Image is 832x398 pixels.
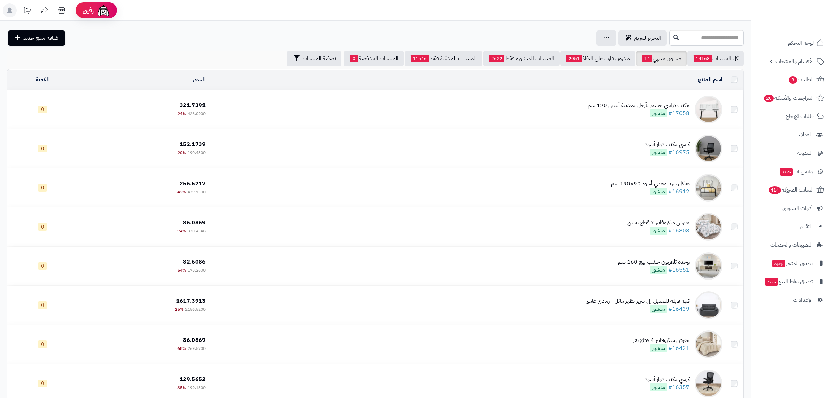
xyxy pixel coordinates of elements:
[344,51,404,66] a: المنتجات المخفضة0
[588,101,690,109] div: مكتب دراسي خشبي بأرجل معدنية أبيض 120 سم
[177,110,186,117] span: 24%
[38,262,47,270] span: 0
[36,76,50,84] a: الكمية
[489,55,504,62] span: 2622
[668,344,690,352] a: #16421
[23,34,60,42] span: اضافة منتج جديد
[650,149,667,156] span: منشور
[180,101,206,109] span: 321.7391
[755,90,828,106] a: المراجعات والأسئلة20
[650,305,667,313] span: منشور
[188,150,206,156] span: 190.4300
[755,145,828,161] a: المدونة
[755,292,828,308] a: الإعدادات
[38,145,47,152] span: 0
[755,163,828,180] a: وآتس آبجديد
[755,71,828,88] a: الطلبات3
[566,55,582,62] span: 2051
[650,344,667,352] span: منشور
[405,51,482,66] a: المنتجات المخفية فقط11546
[83,6,94,15] span: رفيق
[650,266,667,274] span: منشور
[611,180,690,188] div: هيكل سرير معدني أسود 90×190 سم
[177,384,186,391] span: 35%
[755,200,828,216] a: أدوات التسويق
[668,187,690,196] a: #16912
[650,383,667,391] span: منشور
[782,203,813,213] span: أدوات التسويق
[668,109,690,117] a: #17058
[797,148,813,158] span: المدونة
[650,109,667,117] span: منشور
[8,30,65,46] a: اضافة منتج جديد
[411,55,429,62] span: 11546
[788,38,814,48] span: لوحة التحكم
[695,252,722,280] img: وحدة تلفزيون خشب بيج 160 سم
[287,51,341,66] button: تصفية المنتجات
[642,55,652,62] span: 14
[668,266,690,274] a: #16551
[180,179,206,188] span: 256.5217
[793,295,813,305] span: الإعدادات
[176,297,206,305] span: 1617.3913
[768,185,814,195] span: السلات المتروكة
[755,273,828,290] a: تطبيق نقاط البيعجديد
[770,240,813,250] span: التطبيقات والخدمات
[695,370,722,397] img: كرسي مكتب دوار أسود
[668,148,690,157] a: #16975
[180,375,206,383] span: 129.5652
[38,223,47,231] span: 0
[185,306,206,312] span: 2156.5200
[765,278,778,286] span: جديد
[483,51,560,66] a: المنتجات المنشورة فقط2622
[188,110,206,117] span: 426.0900
[698,76,722,84] a: اسم المنتج
[183,336,206,344] span: 86.0869
[687,51,744,66] a: كل المنتجات14168
[668,227,690,235] a: #16808
[755,218,828,235] a: التقارير
[799,130,813,140] span: العملاء
[772,260,785,267] span: جديد
[586,297,690,305] div: كنبة قابلة للتعديل إلى سرير بظهر مائل - رمادي غامق
[175,306,184,312] span: 25%
[18,3,36,19] a: تحديثات المنصة
[177,189,186,195] span: 42%
[695,174,722,202] img: هيكل سرير معدني أسود 90×190 سم
[618,258,690,266] div: وحدة تلفزيون خشب بيج 160 سم
[799,222,813,231] span: التقارير
[650,188,667,195] span: منشور
[38,184,47,192] span: 0
[303,54,336,63] span: تصفية المنتجات
[763,93,814,103] span: المراجعات والأسئلة
[668,305,690,313] a: #16439
[755,237,828,253] a: التطبيقات والخدمات
[789,76,797,84] span: 3
[764,277,813,286] span: تطبيق نقاط البيع
[193,76,206,84] a: السعر
[183,219,206,227] span: 86.0869
[618,30,667,46] a: التحرير لسريع
[177,228,186,234] span: 74%
[755,35,828,51] a: لوحة التحكم
[769,186,781,194] span: 414
[788,75,814,85] span: الطلبات
[695,291,722,319] img: كنبة قابلة للتعديل إلى سرير بظهر مائل - رمادي غامق
[177,150,186,156] span: 20%
[786,112,814,121] span: طلبات الإرجاع
[636,51,687,66] a: مخزون منتهي14
[695,135,722,162] img: كرسي مكتب دوار أسود
[183,258,206,266] span: 82.6086
[177,267,186,273] span: 54%
[780,168,793,176] span: جديد
[668,383,690,391] a: #16357
[560,51,635,66] a: مخزون قارب على النفاذ2051
[694,55,712,62] span: 14168
[755,108,828,125] a: طلبات الإرجاع
[38,380,47,387] span: 0
[695,213,722,241] img: مفرش ميكروفايبر 7 قطع نفرين
[188,384,206,391] span: 199.1300
[350,55,358,62] span: 0
[180,140,206,149] span: 152.1739
[96,3,110,17] img: ai-face.png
